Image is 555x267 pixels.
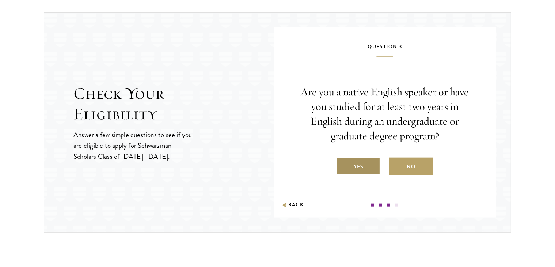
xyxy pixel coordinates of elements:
[337,158,380,175] label: Yes
[389,158,433,175] label: No
[296,42,474,57] h5: Question 3
[296,85,474,143] p: Are you a native English speaker or have you studied for at least two years in English during an ...
[281,201,304,209] button: Back
[73,83,274,124] h2: Check Your Eligibility
[73,129,193,161] p: Answer a few simple questions to see if you are eligible to apply for Schwarzman Scholars Class o...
